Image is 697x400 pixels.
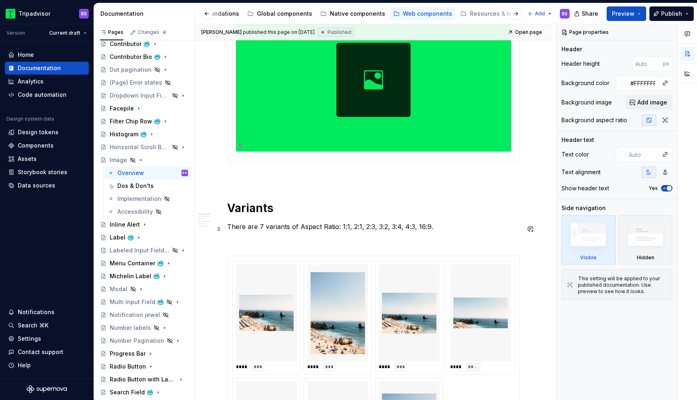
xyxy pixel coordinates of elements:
[97,63,191,76] a: Dot pagination
[110,117,161,125] div: Filter Chip Row 🥶
[18,77,44,85] div: Analytics
[2,5,92,22] button: TripadvisorBS
[97,244,191,257] a: Labeled Input Field 🥶
[525,8,555,19] button: Add
[5,88,89,101] a: Code automation
[626,95,672,110] button: Add image
[97,283,191,296] a: Modal
[317,7,388,20] a: Native components
[515,29,542,35] span: Open page
[561,98,612,106] div: Background image
[562,10,568,17] div: BS
[18,321,48,329] div: Search ⌘K
[104,192,191,205] a: Implementation
[578,275,667,295] div: This setting will be applied to your published documentation. Use preview to see how it looks.
[19,10,50,18] div: Tripadvisor
[561,168,601,176] div: Text alignment
[6,9,15,19] img: 0ed0e8b8-9446-497d-bad0-376821b19aa5.png
[637,254,654,261] div: Hidden
[97,89,191,102] a: Dropdown Input Field 🥶
[201,29,242,35] span: [PERSON_NAME]
[5,48,89,61] a: Home
[97,347,191,360] a: Progress Bar
[619,215,673,265] div: Hidden
[110,311,160,319] div: Notification jewel
[110,375,176,383] div: Radio Button with Label
[27,385,67,393] svg: Supernova Logo
[110,350,146,358] div: Progress Bar
[5,346,89,358] button: Contact support
[18,128,58,136] div: Design tokens
[243,29,315,35] div: published this page on [DATE]
[5,126,89,139] a: Design tokens
[97,257,191,270] a: Menu Container 🥶
[5,306,89,319] button: Notifications
[110,388,153,396] div: Search Field 🥶
[535,10,545,17] span: Add
[100,10,191,18] div: Documentation
[580,254,597,261] div: Visible
[110,259,164,267] div: Menu Container 🥶
[161,29,167,35] span: 4
[49,30,80,36] span: Current draft
[97,154,191,167] a: Image
[626,147,658,162] input: Auto
[18,51,34,59] div: Home
[18,168,67,176] div: Storybook stories
[18,361,31,369] div: Help
[97,334,191,347] a: Number Pagination
[6,116,54,122] div: Design system data
[117,169,144,177] div: Overview
[5,332,89,345] a: Settings
[328,29,351,35] span: Published
[18,308,54,316] div: Notifications
[110,130,147,138] div: Histogram 🥶
[97,141,191,154] a: Horizontal Scroll Bar Button
[457,7,533,20] a: Resources & tools
[632,56,663,71] input: Auto
[110,324,151,332] div: Number labels
[257,10,312,18] div: Global components
[18,155,37,163] div: Assets
[138,29,167,35] div: Changes
[110,66,152,74] div: Dot pagination
[110,40,150,48] div: Contributor 🥶
[637,98,667,106] span: Add image
[227,201,520,215] h1: Variants
[561,60,600,68] div: Header height
[5,319,89,332] button: Search ⌘K
[663,60,669,67] p: px
[5,152,89,165] a: Assets
[110,79,162,87] div: (Page) Error states
[110,272,160,280] div: Michelin Label 🥶
[110,337,164,345] div: Number Pagination
[110,156,127,164] div: Image
[117,195,161,203] div: Implementation
[110,53,161,61] div: Contributor Bio 🥶
[330,10,385,18] div: Native components
[97,76,191,89] a: (Page) Error states
[97,386,191,399] a: Search Field 🥶
[97,360,191,373] a: Radio Button
[5,75,89,88] a: Analytics
[97,37,191,50] a: Contributor 🥶
[403,10,452,18] div: Web components
[561,184,609,192] div: Show header text
[5,62,89,75] a: Documentation
[100,29,123,35] div: Pages
[5,179,89,192] a: Data sources
[505,27,546,38] a: Open page
[607,6,646,21] button: Preview
[97,296,191,308] a: Multi Input Field 🥶
[110,104,134,112] div: Facepile
[97,373,191,386] a: Radio Button with Label
[183,169,187,177] div: BS
[570,6,603,21] button: Share
[104,167,191,179] a: OverviewBS
[5,166,89,179] a: Storybook stories
[97,218,191,231] a: Inline Alert
[97,115,191,128] a: Filter Chip Row 🥶
[97,231,191,244] a: Label 🥶
[18,64,61,72] div: Documentation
